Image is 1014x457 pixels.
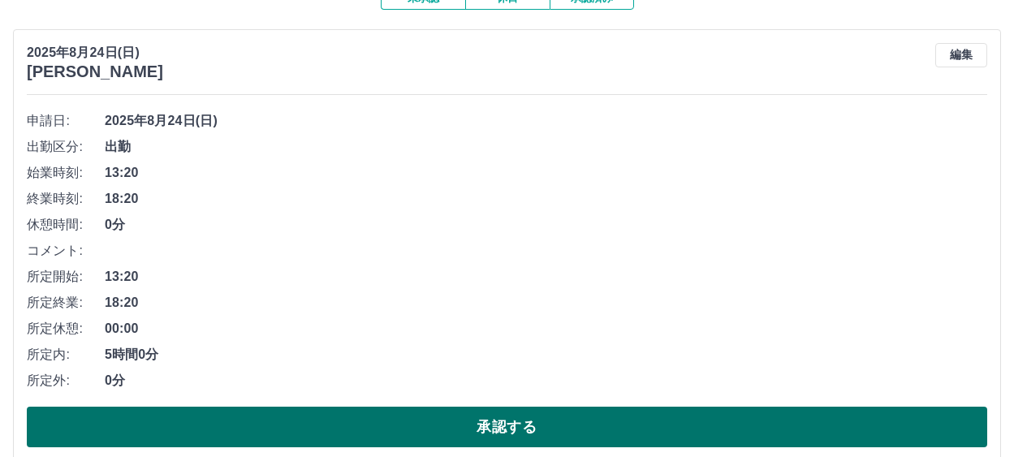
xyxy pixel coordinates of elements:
span: 5時間0分 [105,345,987,364]
span: 13:20 [105,163,987,183]
p: 2025年8月24日(日) [27,43,163,63]
span: 出勤 [105,137,987,157]
span: 申請日: [27,111,105,131]
span: 終業時刻: [27,189,105,209]
span: 所定開始: [27,267,105,287]
span: 休憩時間: [27,215,105,235]
span: 2025年8月24日(日) [105,111,987,131]
span: 0分 [105,371,987,390]
span: 18:20 [105,189,987,209]
button: 編集 [935,43,987,67]
span: 00:00 [105,319,987,338]
button: 承認する [27,407,987,447]
span: 0分 [105,215,987,235]
span: 所定外: [27,371,105,390]
h3: [PERSON_NAME] [27,63,163,81]
span: 所定終業: [27,293,105,313]
span: 18:20 [105,293,987,313]
span: コメント: [27,241,105,261]
span: 所定内: [27,345,105,364]
span: 所定休憩: [27,319,105,338]
span: 始業時刻: [27,163,105,183]
span: 出勤区分: [27,137,105,157]
span: 13:20 [105,267,987,287]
